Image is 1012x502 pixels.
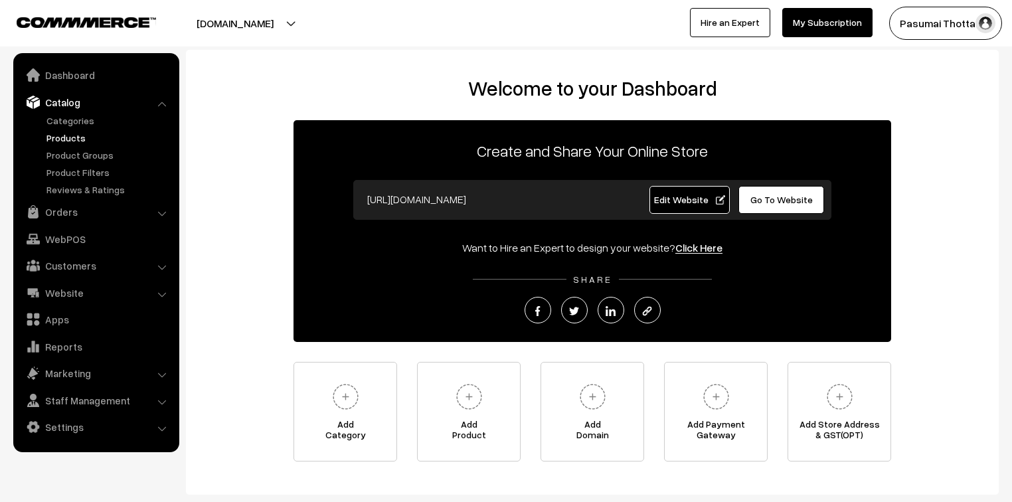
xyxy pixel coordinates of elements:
[294,240,891,256] div: Want to Hire an Expert to design your website?
[649,186,730,214] a: Edit Website
[17,227,175,251] a: WebPOS
[451,378,487,415] img: plus.svg
[17,307,175,331] a: Apps
[43,148,175,162] a: Product Groups
[43,183,175,197] a: Reviews & Ratings
[738,186,824,214] a: Go To Website
[541,362,644,461] a: AddDomain
[17,200,175,224] a: Orders
[17,17,156,27] img: COMMMERCE
[889,7,1002,40] button: Pasumai Thotta…
[675,241,722,254] a: Click Here
[17,90,175,114] a: Catalog
[17,388,175,412] a: Staff Management
[788,419,890,446] span: Add Store Address & GST(OPT)
[43,114,175,127] a: Categories
[782,8,873,37] a: My Subscription
[43,131,175,145] a: Products
[750,194,813,205] span: Go To Website
[975,13,995,33] img: user
[17,361,175,385] a: Marketing
[654,194,725,205] span: Edit Website
[294,362,397,461] a: AddCategory
[664,362,768,461] a: Add PaymentGateway
[417,362,521,461] a: AddProduct
[199,76,985,100] h2: Welcome to your Dashboard
[150,7,320,40] button: [DOMAIN_NAME]
[17,254,175,278] a: Customers
[43,165,175,179] a: Product Filters
[294,139,891,163] p: Create and Share Your Online Store
[17,13,133,29] a: COMMMERCE
[574,378,611,415] img: plus.svg
[418,419,520,446] span: Add Product
[788,362,891,461] a: Add Store Address& GST(OPT)
[17,415,175,439] a: Settings
[566,274,619,285] span: SHARE
[665,419,767,446] span: Add Payment Gateway
[690,8,770,37] a: Hire an Expert
[698,378,734,415] img: plus.svg
[541,419,643,446] span: Add Domain
[294,419,396,446] span: Add Category
[821,378,858,415] img: plus.svg
[17,335,175,359] a: Reports
[17,63,175,87] a: Dashboard
[327,378,364,415] img: plus.svg
[17,281,175,305] a: Website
